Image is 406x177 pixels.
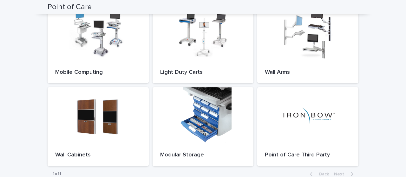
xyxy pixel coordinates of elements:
button: Next [331,171,358,177]
button: Back [305,171,331,177]
a: Light Duty Carts [153,4,254,84]
span: Next [334,172,348,176]
p: Modular Storage [160,152,246,159]
a: Mobile Computing [48,4,149,84]
p: Wall Cabinets [55,152,141,159]
a: Wall Arms [257,4,358,84]
span: Back [315,172,329,176]
a: Point of Care Third Party [257,87,358,166]
p: Mobile Computing [55,69,141,76]
a: Wall Cabinets [48,87,149,166]
p: Light Duty Carts [160,69,246,76]
p: Point of Care Third Party [265,152,351,159]
p: Wall Arms [265,69,351,76]
h2: Point of Care [48,3,92,12]
a: Modular Storage [153,87,254,166]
